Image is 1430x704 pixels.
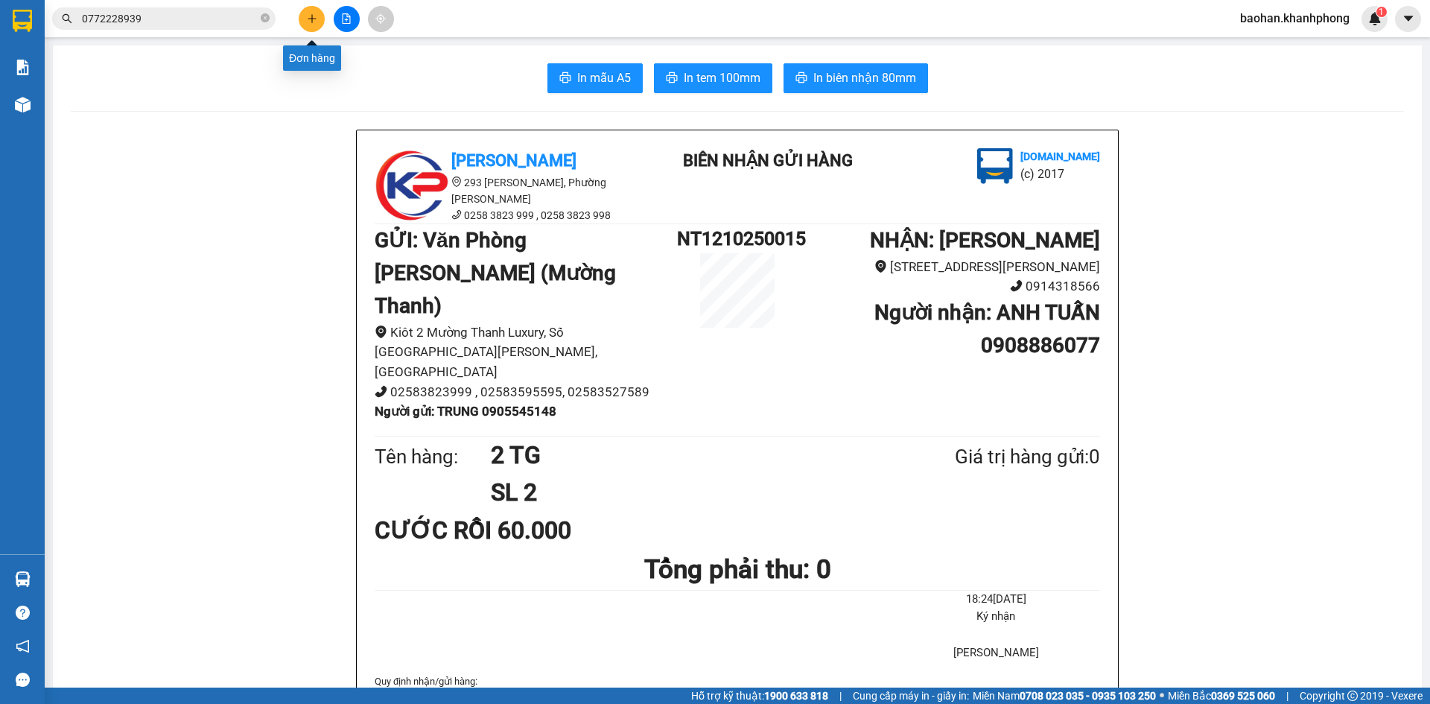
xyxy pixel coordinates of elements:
[892,644,1100,662] li: [PERSON_NAME]
[892,608,1100,626] li: Ký nhận
[13,10,32,32] img: logo-vxr
[375,148,449,223] img: logo.jpg
[1228,9,1361,28] span: baohan.khanhphong
[368,6,394,32] button: aim
[341,13,352,24] span: file-add
[307,13,317,24] span: plus
[375,13,386,24] span: aim
[559,72,571,86] span: printer
[375,442,491,472] div: Tên hàng:
[1020,150,1100,162] b: [DOMAIN_NAME]
[1379,7,1384,17] span: 1
[977,148,1013,184] img: logo.jpg
[839,688,842,704] span: |
[82,10,258,27] input: Tìm tên, số ĐT hoặc mã đơn
[375,323,677,382] li: Kiôt 2 Mường Thanh Luxury, Số [GEOGRAPHIC_DATA][PERSON_NAME], [GEOGRAPHIC_DATA]
[261,13,270,22] span: close-circle
[764,690,828,702] strong: 1900 633 818
[666,72,678,86] span: printer
[15,571,31,587] img: warehouse-icon
[375,404,556,419] b: Người gửi : TRUNG 0905545148
[874,300,1100,358] b: Người nhận : ANH TUẤN 0908886077
[654,63,772,93] button: printerIn tem 100mm
[283,45,341,71] div: Đơn hàng
[1368,12,1382,25] img: icon-new-feature
[870,228,1100,253] b: NHẬN : [PERSON_NAME]
[375,326,387,338] span: environment
[62,13,72,24] span: search
[677,224,798,253] h1: NT1210250015
[375,549,1100,590] h1: Tổng phải thu: 0
[547,63,643,93] button: printerIn mẫu A5
[16,673,30,687] span: message
[491,474,883,511] h1: SL 2
[451,177,462,187] span: environment
[853,688,969,704] span: Cung cấp máy in - giấy in:
[813,69,916,87] span: In biên nhận 80mm
[1010,279,1023,292] span: phone
[375,207,643,223] li: 0258 3823 999 , 0258 3823 998
[15,60,31,75] img: solution-icon
[1020,165,1100,183] li: (c) 2017
[16,606,30,620] span: question-circle
[784,63,928,93] button: printerIn biên nhận 80mm
[1168,688,1275,704] span: Miền Bắc
[1376,7,1387,17] sup: 1
[375,512,614,549] div: CƯỚC RỒI 60.000
[798,257,1100,277] li: [STREET_ADDRESS][PERSON_NAME]
[683,151,853,170] b: BIÊN NHẬN GỬI HÀNG
[451,151,576,170] b: [PERSON_NAME]
[577,69,631,87] span: In mẫu A5
[874,260,887,273] span: environment
[1211,690,1275,702] strong: 0369 525 060
[1347,691,1358,701] span: copyright
[973,688,1156,704] span: Miền Nam
[795,72,807,86] span: printer
[883,442,1100,472] div: Giá trị hàng gửi: 0
[299,6,325,32] button: plus
[1020,690,1156,702] strong: 0708 023 035 - 0935 103 250
[691,688,828,704] span: Hỗ trợ kỹ thuật:
[375,382,677,402] li: 02583823999 , 02583595595, 02583527589
[334,6,360,32] button: file-add
[491,437,883,474] h1: 2 TG
[1286,688,1288,704] span: |
[798,276,1100,296] li: 0914318566
[451,209,462,220] span: phone
[261,12,270,26] span: close-circle
[684,69,760,87] span: In tem 100mm
[15,97,31,112] img: warehouse-icon
[1402,12,1415,25] span: caret-down
[892,591,1100,609] li: 18:24[DATE]
[16,639,30,653] span: notification
[375,385,387,398] span: phone
[1395,6,1421,32] button: caret-down
[375,174,643,207] li: 293 [PERSON_NAME], Phường [PERSON_NAME]
[1160,693,1164,699] span: ⚪️
[375,228,616,318] b: GỬI : Văn Phòng [PERSON_NAME] (Mường Thanh)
